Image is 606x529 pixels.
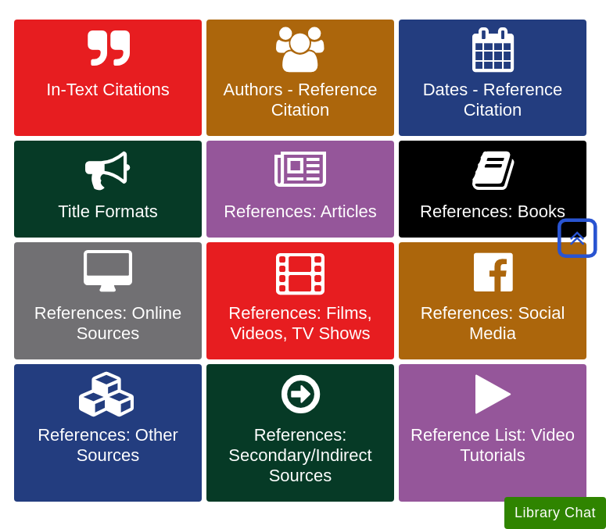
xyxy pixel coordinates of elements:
[26,80,190,100] span: In-Text Citations
[399,20,586,137] a: Dates - Reference Citation
[218,202,382,222] span: References: Articles
[14,20,202,137] a: In-Text Citations
[504,497,606,529] button: Library Chat
[206,20,394,137] a: Authors - Reference Citation
[552,227,602,248] a: Back to Top
[14,242,202,359] a: References: Online Sources
[206,242,394,359] a: References: Films, Videos, TV Shows
[218,80,382,120] span: Authors - Reference Citation
[411,425,575,466] span: Reference List: Video Tutorials
[26,425,190,466] span: References: Other Sources
[14,141,202,238] a: Title Formats
[411,303,575,344] span: References: Social Media
[399,242,586,359] a: References: Social Media
[218,303,382,344] span: References: Films, Videos, TV Shows
[206,364,394,502] a: References: Secondary/Indirect Sources
[399,141,586,238] a: References: Books
[26,303,190,344] span: References: Online Sources
[14,364,202,502] a: References: Other Sources
[206,141,394,238] a: References: Articles
[399,364,586,502] a: Reference List: Video Tutorials
[411,80,575,120] span: Dates - Reference Citation
[411,202,575,222] span: References: Books
[26,202,190,222] span: Title Formats
[218,425,382,486] span: References: Secondary/Indirect Sources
